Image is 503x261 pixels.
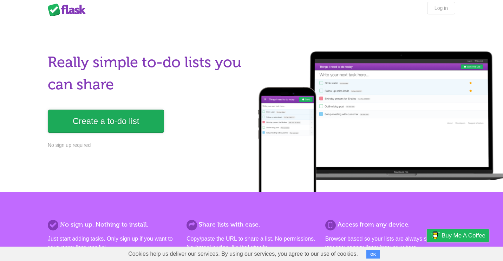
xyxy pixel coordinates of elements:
[187,220,316,229] h2: Share lists with ease.
[121,247,365,261] span: Cookies help us deliver our services. By using our services, you agree to our use of cookies.
[430,229,440,241] img: Buy me a coffee
[48,220,178,229] h2: No sign up. Nothing to install.
[48,51,247,96] h1: Really simple to-do lists you can share
[427,2,455,14] a: Log in
[427,229,489,242] a: Buy me a coffee
[325,235,455,252] p: Browser based so your lists are always synced and you can access them from anywhere.
[187,235,316,252] p: Copy/paste the URL to share a list. No permissions. No formal invites. It's that simple.
[366,250,380,259] button: OK
[442,229,485,242] span: Buy me a coffee
[48,110,164,133] a: Create a to-do list
[48,4,90,16] div: Flask Lists
[48,235,178,252] p: Just start adding tasks. Only sign up if you want to save more than one list.
[48,142,247,149] p: No sign up required
[325,220,455,229] h2: Access from any device.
